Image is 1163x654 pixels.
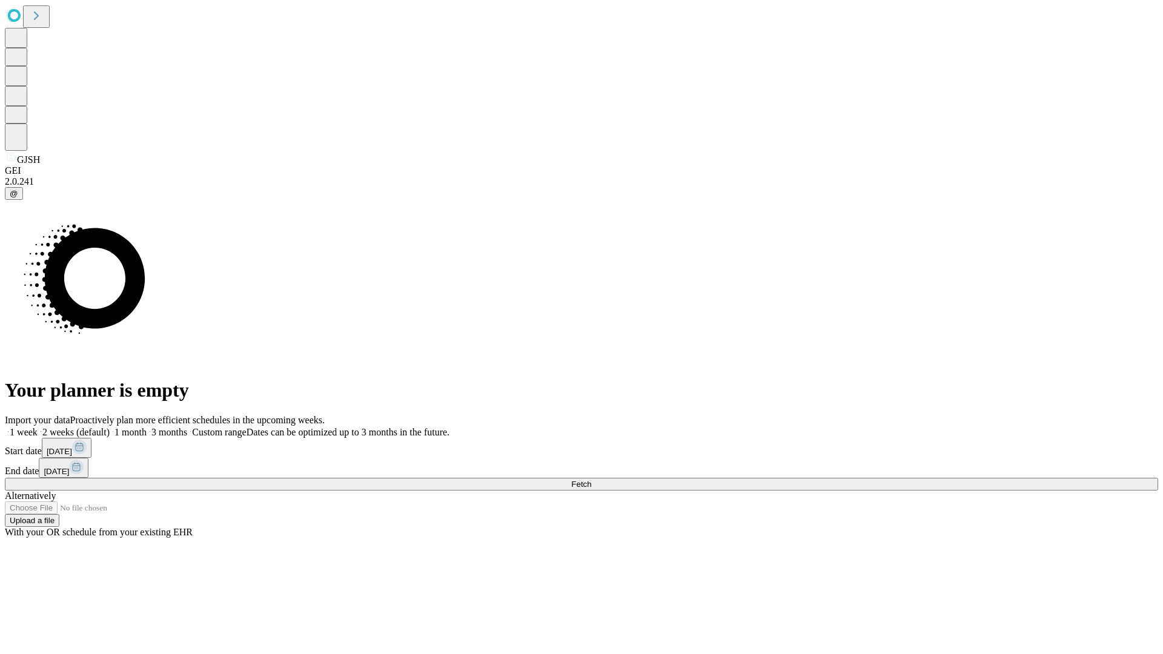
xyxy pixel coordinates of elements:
span: Alternatively [5,490,56,501]
span: Proactively plan more efficient schedules in the upcoming weeks. [70,415,325,425]
button: @ [5,187,23,200]
span: @ [10,189,18,198]
span: Dates can be optimized up to 3 months in the future. [247,427,449,437]
div: End date [5,458,1158,478]
span: 1 month [114,427,147,437]
button: Upload a file [5,514,59,527]
button: Fetch [5,478,1158,490]
span: 3 months [151,427,187,437]
span: Import your data [5,415,70,425]
span: Fetch [571,480,591,489]
button: [DATE] [42,438,91,458]
span: [DATE] [47,447,72,456]
span: With your OR schedule from your existing EHR [5,527,193,537]
span: 2 weeks (default) [42,427,110,437]
div: 2.0.241 [5,176,1158,187]
span: 1 week [10,427,38,437]
h1: Your planner is empty [5,379,1158,401]
span: Custom range [192,427,246,437]
span: GJSH [17,154,40,165]
div: GEI [5,165,1158,176]
div: Start date [5,438,1158,458]
button: [DATE] [39,458,88,478]
span: [DATE] [44,467,69,476]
